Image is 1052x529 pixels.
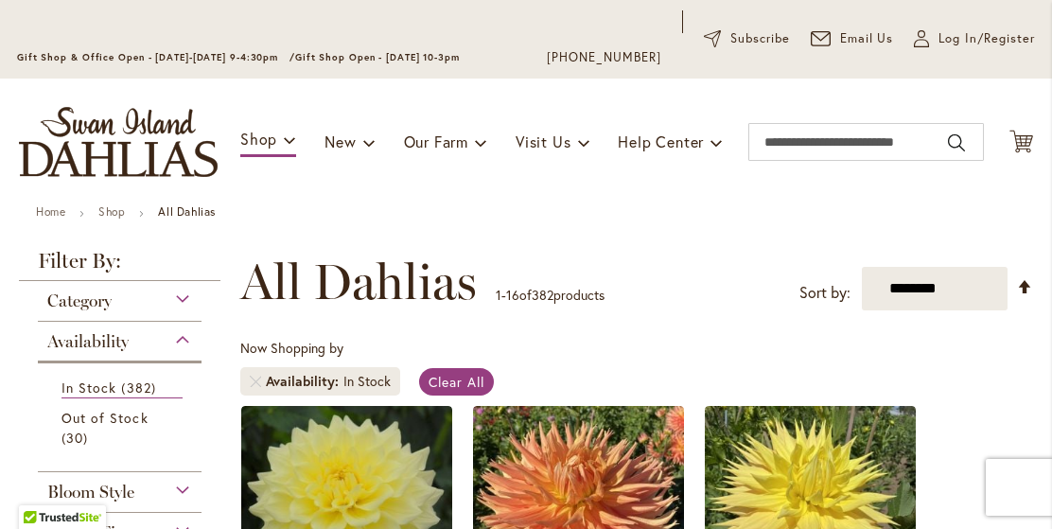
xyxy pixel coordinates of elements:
[618,132,704,151] span: Help Center
[404,132,468,151] span: Our Farm
[47,482,134,503] span: Bloom Style
[98,204,125,219] a: Shop
[61,378,183,398] a: In Stock 382
[799,275,850,310] label: Sort by:
[496,286,501,304] span: 1
[840,29,894,48] span: Email Us
[914,29,1035,48] a: Log In/Register
[730,29,790,48] span: Subscribe
[324,132,356,151] span: New
[496,280,605,310] p: - of products
[811,29,894,48] a: Email Us
[36,204,65,219] a: Home
[532,286,553,304] span: 382
[61,379,116,397] span: In Stock
[704,29,790,48] a: Subscribe
[419,368,494,396] a: Clear All
[343,372,391,391] div: In Stock
[158,204,216,219] strong: All Dahlias
[547,48,661,67] a: [PHONE_NUMBER]
[506,286,519,304] span: 16
[938,29,1035,48] span: Log In/Register
[240,339,343,357] span: Now Shopping by
[295,51,460,63] span: Gift Shop Open - [DATE] 10-3pm
[240,254,477,310] span: All Dahlias
[17,51,295,63] span: Gift Shop & Office Open - [DATE]-[DATE] 9-4:30pm /
[516,132,570,151] span: Visit Us
[14,462,67,515] iframe: Launch Accessibility Center
[266,372,343,391] span: Availability
[250,376,261,387] a: Remove Availability In Stock
[47,331,129,352] span: Availability
[47,291,112,311] span: Category
[61,409,149,427] span: Out of Stock
[19,107,218,177] a: store logo
[61,428,93,448] span: 30
[19,251,220,281] strong: Filter By:
[240,129,277,149] span: Shop
[121,378,160,397] span: 382
[429,373,484,391] span: Clear All
[61,408,183,448] a: Out of Stock 30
